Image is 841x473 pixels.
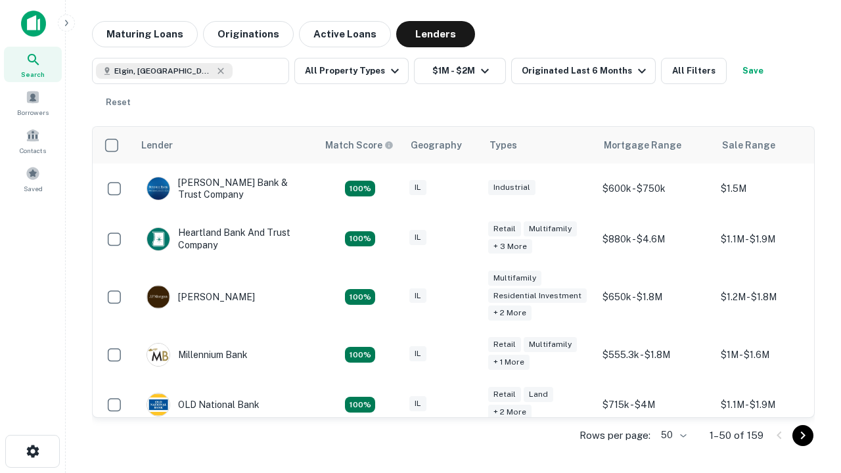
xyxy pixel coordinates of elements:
div: Residential Investment [488,288,587,304]
a: Borrowers [4,85,62,120]
div: Matching Properties: 16, hasApolloMatch: undefined [345,347,375,363]
div: [PERSON_NAME] [147,285,255,309]
button: Go to next page [792,425,813,446]
div: Types [489,137,517,153]
td: $1.5M [714,164,832,214]
p: Rows per page: [580,428,650,443]
button: All Property Types [294,58,409,84]
button: Originated Last 6 Months [511,58,656,84]
div: IL [409,346,426,361]
td: $880k - $4.6M [596,214,714,263]
td: $1.1M - $1.9M [714,380,832,430]
button: Active Loans [299,21,391,47]
td: $1M - $1.6M [714,330,832,380]
div: + 3 more [488,239,532,254]
div: IL [409,180,426,195]
th: Types [482,127,596,164]
div: Land [524,387,553,402]
div: Mortgage Range [604,137,681,153]
button: Originations [203,21,294,47]
div: 50 [656,426,689,445]
button: Save your search to get updates of matches that match your search criteria. [732,58,774,84]
td: $715k - $4M [596,380,714,430]
th: Mortgage Range [596,127,714,164]
span: Saved [24,183,43,194]
td: $650k - $1.8M [596,264,714,330]
div: Multifamily [488,271,541,286]
div: Lender [141,137,173,153]
button: Lenders [396,21,475,47]
td: $600k - $750k [596,164,714,214]
div: Millennium Bank [147,343,248,367]
div: Retail [488,337,521,352]
div: Capitalize uses an advanced AI algorithm to match your search with the best lender. The match sco... [325,138,394,152]
a: Search [4,47,62,82]
div: Matching Properties: 28, hasApolloMatch: undefined [345,181,375,196]
img: picture [147,344,170,366]
span: Contacts [20,145,46,156]
span: Search [21,69,45,79]
div: Originated Last 6 Months [522,63,650,79]
div: + 2 more [488,405,532,420]
button: All Filters [661,58,727,84]
iframe: Chat Widget [775,326,841,389]
div: Retail [488,387,521,402]
div: IL [409,230,426,245]
div: Multifamily [524,337,577,352]
button: Maturing Loans [92,21,198,47]
img: picture [147,286,170,308]
div: IL [409,396,426,411]
td: $555.3k - $1.8M [596,330,714,380]
h6: Match Score [325,138,391,152]
td: $1.1M - $1.9M [714,214,832,263]
div: [PERSON_NAME] Bank & Trust Company [147,177,304,200]
a: Saved [4,161,62,196]
div: Matching Properties: 24, hasApolloMatch: undefined [345,289,375,305]
span: Borrowers [17,107,49,118]
button: $1M - $2M [414,58,506,84]
th: Geography [403,127,482,164]
td: $1.2M - $1.8M [714,264,832,330]
a: Contacts [4,123,62,158]
img: capitalize-icon.png [21,11,46,37]
div: Matching Properties: 20, hasApolloMatch: undefined [345,231,375,247]
th: Sale Range [714,127,832,164]
div: Multifamily [524,221,577,236]
th: Capitalize uses an advanced AI algorithm to match your search with the best lender. The match sco... [317,127,403,164]
div: Sale Range [722,137,775,153]
div: Matching Properties: 22, hasApolloMatch: undefined [345,397,375,413]
img: picture [147,228,170,250]
p: 1–50 of 159 [710,428,763,443]
div: Geography [411,137,462,153]
div: + 2 more [488,305,532,321]
img: picture [147,177,170,200]
button: Reset [97,89,139,116]
th: Lender [133,127,317,164]
div: + 1 more [488,355,530,370]
div: Industrial [488,180,535,195]
span: Elgin, [GEOGRAPHIC_DATA], [GEOGRAPHIC_DATA] [114,65,213,77]
div: Heartland Bank And Trust Company [147,227,304,250]
div: OLD National Bank [147,393,260,417]
img: picture [147,394,170,416]
div: IL [409,288,426,304]
div: Retail [488,221,521,236]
